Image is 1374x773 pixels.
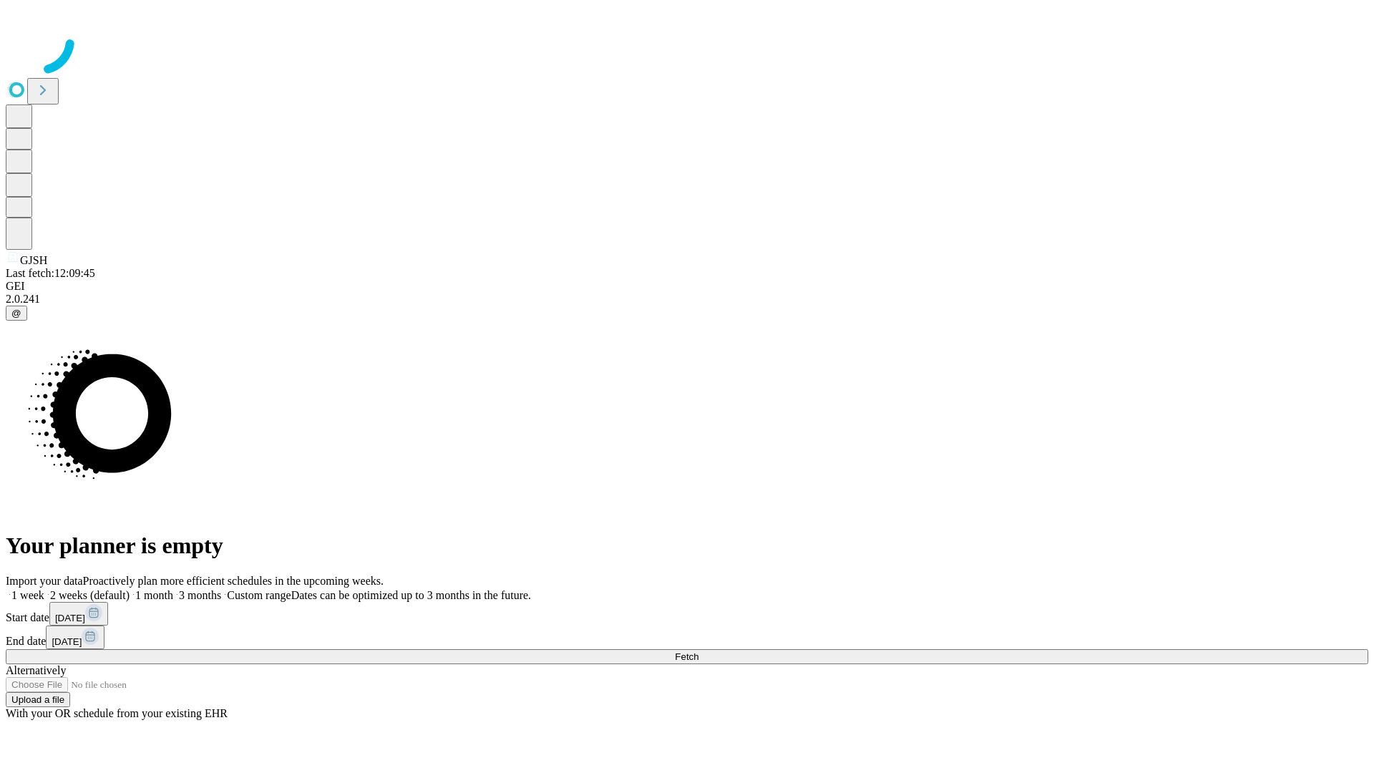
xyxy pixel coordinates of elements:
[11,308,21,319] span: @
[20,254,47,266] span: GJSH
[6,267,95,279] span: Last fetch: 12:09:45
[6,649,1368,664] button: Fetch
[6,280,1368,293] div: GEI
[6,533,1368,559] h1: Your planner is empty
[179,589,221,601] span: 3 months
[6,692,70,707] button: Upload a file
[6,575,83,587] span: Import your data
[46,626,104,649] button: [DATE]
[135,589,173,601] span: 1 month
[227,589,291,601] span: Custom range
[55,613,85,623] span: [DATE]
[6,664,66,676] span: Alternatively
[675,651,698,662] span: Fetch
[83,575,384,587] span: Proactively plan more efficient schedules in the upcoming weeks.
[49,602,108,626] button: [DATE]
[6,626,1368,649] div: End date
[291,589,531,601] span: Dates can be optimized up to 3 months in the future.
[52,636,82,647] span: [DATE]
[6,306,27,321] button: @
[6,602,1368,626] div: Start date
[50,589,130,601] span: 2 weeks (default)
[6,707,228,719] span: With your OR schedule from your existing EHR
[6,293,1368,306] div: 2.0.241
[11,589,44,601] span: 1 week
